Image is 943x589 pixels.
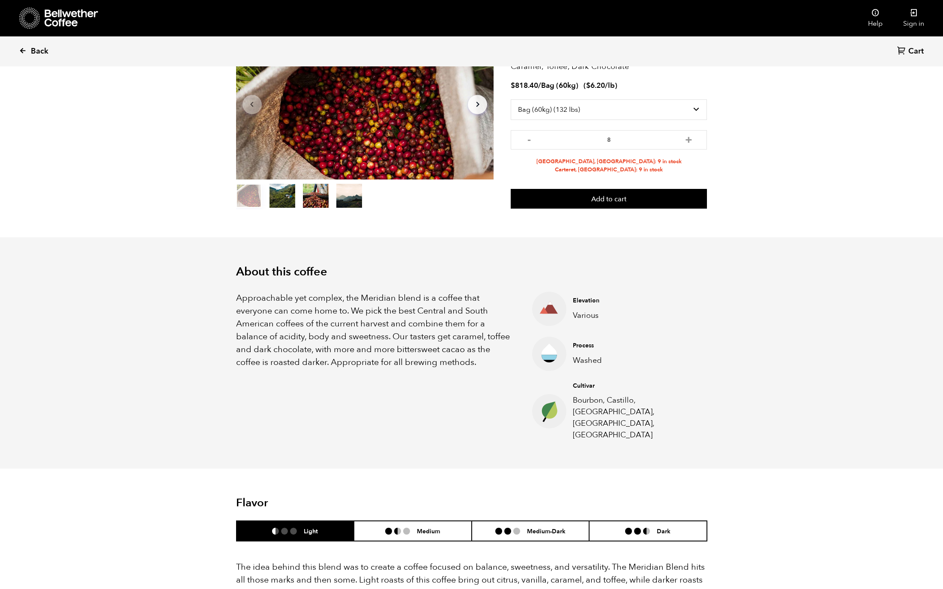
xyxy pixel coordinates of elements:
a: Cart [897,46,926,57]
p: Bourbon, Castillo, [GEOGRAPHIC_DATA], [GEOGRAPHIC_DATA], [GEOGRAPHIC_DATA] [573,395,694,441]
h6: Medium [417,527,440,535]
li: Carteret, [GEOGRAPHIC_DATA]: 9 in stock [511,166,707,174]
span: Bag (60kg) [541,81,578,90]
span: ( ) [584,81,617,90]
span: $ [586,81,590,90]
p: Washed [573,355,694,366]
bdi: 818.40 [511,81,538,90]
span: $ [511,81,515,90]
button: + [683,135,694,143]
li: [GEOGRAPHIC_DATA], [GEOGRAPHIC_DATA]: 9 in stock [511,158,707,166]
bdi: 6.20 [586,81,605,90]
h2: Flavor [236,496,393,510]
span: /lb [605,81,615,90]
span: Cart [908,46,924,57]
h6: Light [304,527,318,535]
span: / [538,81,541,90]
button: Add to cart [511,189,707,209]
span: Back [31,46,48,57]
h4: Cultivar [573,382,694,390]
h6: Dark [657,527,671,535]
h2: About this coffee [236,265,707,279]
h6: Medium-Dark [527,527,566,535]
button: - [524,135,534,143]
p: Various [573,310,694,321]
p: Caramel, Toffee, Dark Chocolate [511,61,707,72]
h4: Elevation [573,296,694,305]
p: Approachable yet complex, the Meridian blend is a coffee that everyone can come home to. We pick ... [236,292,511,369]
h4: Process [573,341,694,350]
